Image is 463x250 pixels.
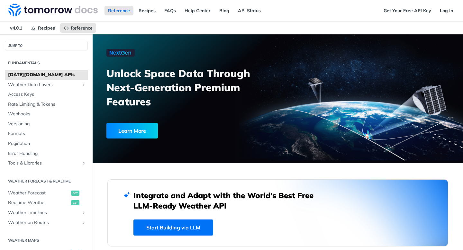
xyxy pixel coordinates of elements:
[8,121,86,127] span: Versioning
[133,190,323,211] h2: Integrate and Adapt with the World’s Best Free LLM-Ready Weather API
[5,129,88,138] a: Formats
[380,6,435,15] a: Get Your Free API Key
[5,60,88,66] h2: Fundamentals
[106,66,285,109] h3: Unlock Space Data Through Next-Generation Premium Features
[106,49,135,57] img: NextGen
[135,6,159,15] a: Recipes
[5,149,88,158] a: Error Handling
[133,219,213,236] a: Start Building via LLM
[104,6,133,15] a: Reference
[8,4,98,16] img: Tomorrow.io Weather API Docs
[8,72,86,78] span: [DATE][DOMAIN_NAME] APIs
[81,210,86,215] button: Show subpages for Weather Timelines
[8,101,86,108] span: Rate Limiting & Tokens
[71,191,79,196] span: get
[71,25,93,31] span: Reference
[71,200,79,205] span: get
[5,41,88,50] button: JUMP TO
[8,210,79,216] span: Weather Timelines
[5,237,88,243] h2: Weather Maps
[5,208,88,218] a: Weather TimelinesShow subpages for Weather Timelines
[216,6,233,15] a: Blog
[5,90,88,99] a: Access Keys
[8,190,69,196] span: Weather Forecast
[5,218,88,228] a: Weather on RoutesShow subpages for Weather on Routes
[8,160,79,166] span: Tools & Libraries
[5,188,88,198] a: Weather Forecastget
[5,109,88,119] a: Webhooks
[8,130,86,137] span: Formats
[8,111,86,117] span: Webhooks
[8,150,86,157] span: Error Handling
[81,220,86,225] button: Show subpages for Weather on Routes
[8,82,79,88] span: Weather Data Layers
[8,219,79,226] span: Weather on Routes
[5,139,88,148] a: Pagination
[436,6,457,15] a: Log In
[38,25,55,31] span: Recipes
[60,23,96,33] a: Reference
[106,123,158,138] div: Learn More
[106,123,249,138] a: Learn More
[81,82,86,87] button: Show subpages for Weather Data Layers
[8,140,86,147] span: Pagination
[27,23,59,33] a: Recipes
[161,6,179,15] a: FAQs
[8,91,86,98] span: Access Keys
[181,6,214,15] a: Help Center
[8,200,69,206] span: Realtime Weather
[234,6,264,15] a: API Status
[5,100,88,109] a: Rate Limiting & Tokens
[5,80,88,90] a: Weather Data LayersShow subpages for Weather Data Layers
[5,119,88,129] a: Versioning
[6,23,26,33] span: v4.0.1
[5,158,88,168] a: Tools & LibrariesShow subpages for Tools & Libraries
[5,198,88,208] a: Realtime Weatherget
[5,70,88,80] a: [DATE][DOMAIN_NAME] APIs
[5,178,88,184] h2: Weather Forecast & realtime
[81,161,86,166] button: Show subpages for Tools & Libraries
